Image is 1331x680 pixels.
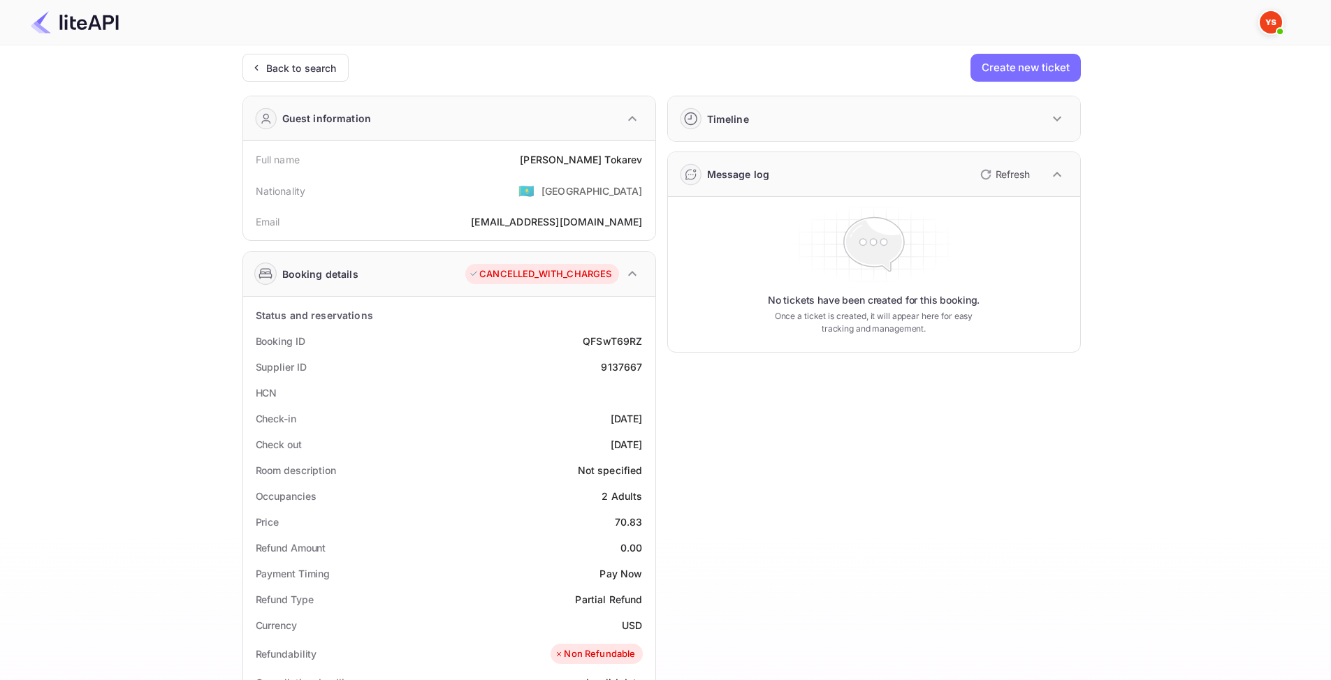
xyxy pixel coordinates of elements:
button: Create new ticket [970,54,1080,82]
button: Refresh [972,163,1035,186]
div: [PERSON_NAME] Tokarev [520,152,642,167]
div: Occupancies [256,489,317,503]
div: [GEOGRAPHIC_DATA] [541,184,643,198]
div: Not specified [578,463,643,478]
div: CANCELLED_WITH_CHARGES [469,267,611,281]
div: Message log [707,167,770,182]
div: Guest information [282,111,372,126]
div: Booking details [282,267,358,281]
img: Yandex Support [1260,11,1282,34]
div: Check out [256,437,302,452]
div: Nationality [256,184,306,198]
div: USD [622,618,642,633]
div: Status and reservations [256,308,373,323]
div: Refundability [256,646,317,661]
img: LiteAPI Logo [31,11,119,34]
div: 2 Adults [602,489,642,503]
div: [DATE] [611,411,643,426]
span: United States [518,178,534,203]
p: Once a ticket is created, it will appear here for easy tracking and management. [764,310,984,335]
div: Supplier ID [256,360,307,374]
div: Back to search [266,61,337,75]
div: Refund Type [256,592,314,607]
div: Price [256,515,279,529]
div: Refund Amount [256,540,326,555]
div: Booking ID [256,334,305,348]
div: 9137667 [601,360,642,374]
div: Payment Timing [256,566,330,581]
p: Refresh [996,167,1030,182]
div: Partial Refund [575,592,642,607]
div: Non Refundable [554,647,635,661]
div: QFSwT69RZ [583,334,642,348]
div: [DATE] [611,437,643,452]
div: 70.83 [615,515,643,529]
div: Check-in [256,411,296,426]
div: Timeline [707,112,749,126]
div: Room description [256,463,336,478]
div: [EMAIL_ADDRESS][DOMAIN_NAME] [471,214,642,229]
div: 0.00 [620,540,643,555]
div: Pay Now [599,566,642,581]
div: HCN [256,385,277,400]
div: Currency [256,618,297,633]
div: Email [256,214,280,229]
div: Full name [256,152,300,167]
p: No tickets have been created for this booking. [768,293,980,307]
